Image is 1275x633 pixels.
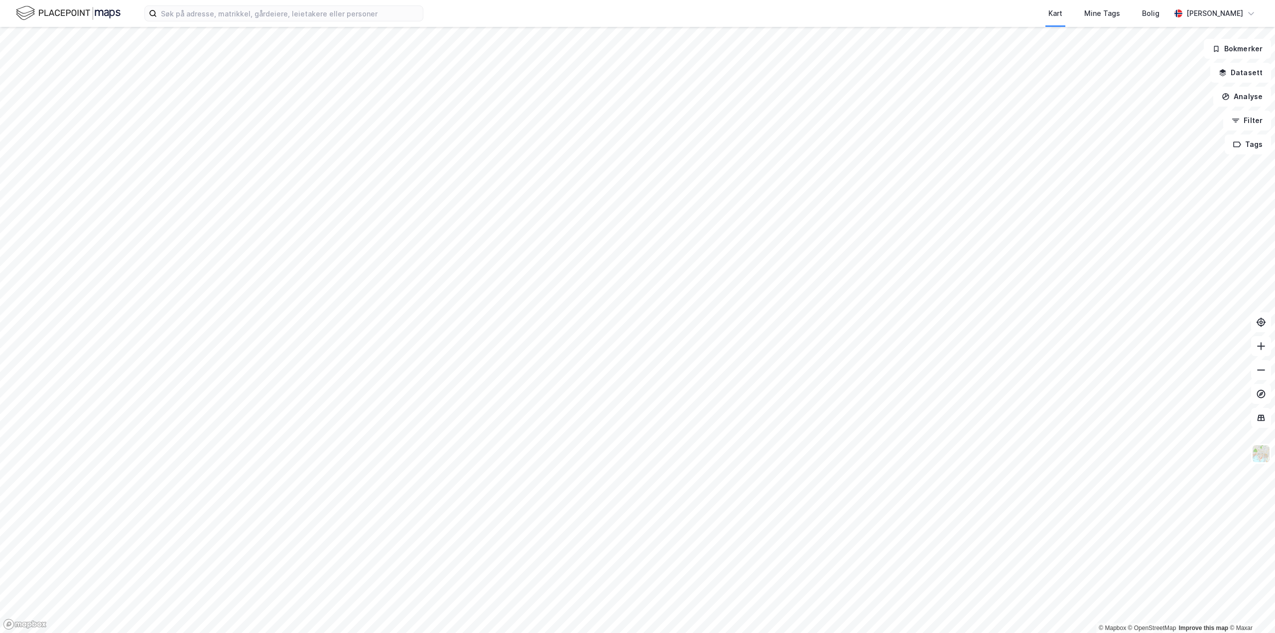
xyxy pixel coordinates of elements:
[1225,585,1275,633] iframe: Chat Widget
[1210,63,1271,83] button: Datasett
[1204,39,1271,59] button: Bokmerker
[1084,7,1120,19] div: Mine Tags
[1128,625,1176,632] a: OpenStreetMap
[1048,7,1062,19] div: Kart
[1225,134,1271,154] button: Tags
[1223,111,1271,130] button: Filter
[3,619,47,630] a: Mapbox homepage
[1099,625,1126,632] a: Mapbox
[1213,87,1271,107] button: Analyse
[16,4,121,22] img: logo.f888ab2527a4732fd821a326f86c7f29.svg
[1252,444,1271,463] img: Z
[1225,585,1275,633] div: Kontrollprogram for chat
[1142,7,1159,19] div: Bolig
[1186,7,1243,19] div: [PERSON_NAME]
[1179,625,1228,632] a: Improve this map
[157,6,423,21] input: Søk på adresse, matrikkel, gårdeiere, leietakere eller personer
